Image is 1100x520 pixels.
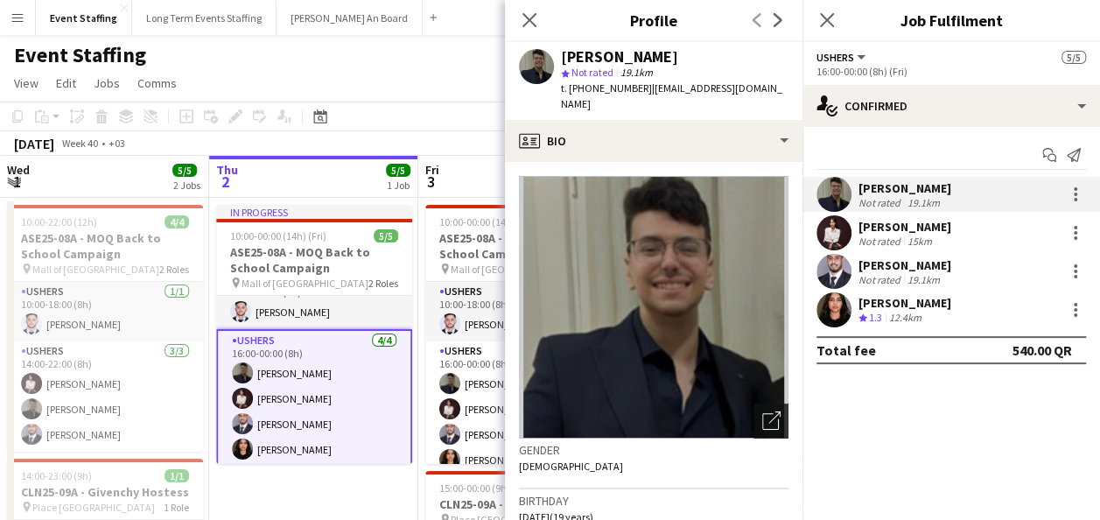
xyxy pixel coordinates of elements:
span: 19.1km [617,66,656,79]
span: 2 [214,172,238,192]
span: Mall of [GEOGRAPHIC_DATA] [451,263,578,276]
div: Open photos pop-in [753,404,788,439]
span: 1.3 [869,311,882,324]
button: Long Term Events Staffing [132,1,277,35]
span: Mall of [GEOGRAPHIC_DATA] [32,263,159,276]
div: Not rated [858,235,904,248]
span: 2 Roles [159,263,189,276]
span: Jobs [94,75,120,91]
span: View [14,75,39,91]
span: 5/5 [172,164,197,177]
span: 2 Roles [368,277,398,290]
div: Not rated [858,196,904,209]
span: 5/5 [1061,51,1086,64]
h3: Job Fulfilment [802,9,1100,32]
h3: Gender [519,442,788,458]
div: Bio [505,120,802,162]
span: | [EMAIL_ADDRESS][DOMAIN_NAME] [561,81,782,110]
span: 14:00-23:00 (9h) [21,469,92,482]
span: 10:00-00:00 (14h) (Fri) [230,229,326,242]
div: 540.00 QR [1012,341,1072,359]
h1: Event Staffing [14,42,146,68]
app-card-role: Ushers1/110:00-18:00 (8h)[PERSON_NAME] [7,282,203,341]
button: Event Staffing [36,1,132,35]
div: 19.1km [904,273,943,286]
app-card-role: Ushers3/314:00-22:00 (8h)[PERSON_NAME][PERSON_NAME][PERSON_NAME] [7,341,203,452]
span: 5/5 [386,164,410,177]
app-card-role: Ushers1/110:00-18:00 (8h)[PERSON_NAME] [425,282,621,341]
button: Ushers [816,51,868,64]
a: Comms [130,72,184,95]
span: t. [PHONE_NUMBER] [561,81,652,95]
a: View [7,72,46,95]
div: 1 Job [387,179,410,192]
div: Total fee [816,341,876,359]
span: 4/4 [165,215,189,228]
a: Jobs [87,72,127,95]
span: Mall of [GEOGRAPHIC_DATA] [242,277,368,290]
div: 12.4km [886,311,925,326]
span: Place [GEOGRAPHIC_DATA] [32,501,155,514]
div: In progress [216,205,412,219]
button: [PERSON_NAME] An Board [277,1,423,35]
span: Wed [7,162,30,178]
span: 5/5 [374,229,398,242]
span: [DEMOGRAPHIC_DATA] [519,460,623,473]
h3: Profile [505,9,802,32]
app-job-card: 10:00-22:00 (12h)4/4ASE25-08A - MOQ Back to School Campaign Mall of [GEOGRAPHIC_DATA]2 RolesUsher... [7,205,203,452]
a: Edit [49,72,83,95]
div: [PERSON_NAME] [858,219,951,235]
div: [PERSON_NAME] [858,257,951,273]
span: Thu [216,162,238,178]
span: Edit [56,75,76,91]
h3: ASE25-08A - MOQ Back to School Campaign [425,230,621,262]
app-card-role: Ushers1/110:00-18:00 (8h)[PERSON_NAME] [216,270,412,329]
span: Week 40 [58,137,102,150]
div: Confirmed [802,85,1100,127]
span: 1 [4,172,30,192]
span: 1 Role [164,501,189,514]
div: 16:00-00:00 (8h) (Fri) [816,65,1086,78]
span: 10:00-22:00 (12h) [21,215,97,228]
div: +03 [109,137,125,150]
h3: ASE25-08A - MOQ Back to School Campaign [7,230,203,262]
app-job-card: 10:00-00:00 (14h) (Sat)5/5ASE25-08A - MOQ Back to School Campaign Mall of [GEOGRAPHIC_DATA]2 Role... [425,205,621,464]
div: 19.1km [904,196,943,209]
span: 10:00-00:00 (14h) (Sat) [439,215,539,228]
span: Ushers [816,51,854,64]
div: Not rated [858,273,904,286]
div: 15km [904,235,935,248]
div: [PERSON_NAME] [858,295,951,311]
div: [PERSON_NAME] [858,180,951,196]
span: Comms [137,75,177,91]
img: Crew avatar or photo [519,176,788,439]
h3: CLN25-09A - Givenchy Hostess [425,496,621,512]
app-card-role: Ushers4/416:00-00:00 (8h)[PERSON_NAME][PERSON_NAME][PERSON_NAME][PERSON_NAME] [216,329,412,468]
app-job-card: In progress10:00-00:00 (14h) (Fri)5/5ASE25-08A - MOQ Back to School Campaign Mall of [GEOGRAPHIC_... [216,205,412,464]
span: 1/1 [165,469,189,482]
div: [PERSON_NAME] [561,49,678,65]
h3: Birthday [519,493,788,509]
h3: CLN25-09A - Givenchy Hostess [7,484,203,500]
span: 15:00-00:00 (9h) (Sat) [439,481,534,495]
app-card-role: Ushers4/416:00-00:00 (8h)[PERSON_NAME][PERSON_NAME][PERSON_NAME][PERSON_NAME] [425,341,621,477]
h3: ASE25-08A - MOQ Back to School Campaign [216,244,412,276]
span: Not rated [571,66,613,79]
span: Fri [425,162,439,178]
span: 3 [423,172,439,192]
div: 2 Jobs [173,179,200,192]
div: [DATE] [14,135,54,152]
